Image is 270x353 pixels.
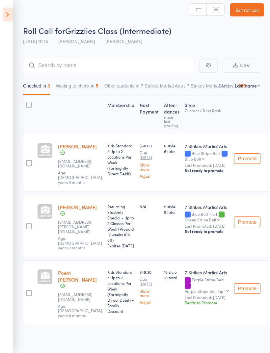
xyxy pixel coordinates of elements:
[161,98,182,131] div: Atten­dances
[185,163,229,167] small: Last Promoted: [DATE]
[219,82,233,89] label: Sort by
[23,25,65,36] span: Roll Call for
[58,292,101,302] small: gemmell_martin_stuart@hotmail.com
[58,235,102,250] span: Age: [DEMOGRAPHIC_DATA] years 2 months
[185,300,229,305] div: Ready to Promote
[185,277,229,293] div: Purple Stripe Belt
[23,58,194,73] input: Search by name
[140,150,159,160] small: Due [DATE]
[58,204,97,211] a: [PERSON_NAME]
[234,153,260,164] button: Promote
[164,148,179,154] span: 6 total
[234,283,260,294] button: Promote
[185,157,201,161] div: Blue Belt
[185,289,226,293] div: Purple Stripe Belt Tip 1
[105,38,142,44] span: [PERSON_NAME]
[185,224,229,228] small: Last Promoted: [DATE]
[96,83,98,88] div: 5
[140,174,159,178] a: Adjust
[140,289,159,297] a: Show more
[140,269,159,304] div: $49.30
[58,269,97,283] a: Poem [PERSON_NAME]
[164,115,179,128] div: since last grading
[107,243,134,248] div: Expires [DATE]
[107,204,134,248] div: Returning Students Special - Up to 2 Classes Per Week (Prepaid 12 weeks 10% off)
[47,83,50,88] div: 3
[185,212,229,222] div: Blue Belt Tip 1
[104,80,246,95] button: Other students in 7 Strikes Martial Arts / 7 Strikes Martial Arts - ...355
[140,204,159,209] div: N/A
[65,25,171,36] span: Grizzlies Class (Intermediate)
[185,217,216,222] div: Green Stripe Belt
[140,300,159,304] a: Adjust
[185,108,229,113] div: Current / Next Rank
[164,204,179,209] span: 5 style
[107,143,134,176] div: Kids Standard / Up to 2 Locations Per Week (Fortnightly Direct Debit)
[58,170,102,185] span: Age: [DEMOGRAPHIC_DATA] years 3 months
[185,229,229,234] div: Not ready to promote
[140,143,159,178] div: $58.00
[164,209,179,215] span: 5 total
[185,204,229,210] div: 7 Strikes Martial Arts
[58,220,101,234] small: emma.mckenna@gmail.com
[230,3,264,16] a: Exit roll call
[223,59,260,73] button: CSV
[140,163,159,171] a: Show more
[185,143,229,149] div: 7 Strikes Martial Arts
[58,38,95,44] span: [PERSON_NAME]
[105,98,137,131] div: Membership
[185,168,229,173] div: Not ready to promote
[23,80,50,95] button: Checked in3
[164,143,179,148] span: 6 style
[185,295,229,300] small: Last Promoted: [DATE]
[234,216,260,227] button: Promote
[164,269,179,275] span: 10 style
[23,38,48,44] span: [DATE] 10:15
[58,143,97,150] a: [PERSON_NAME]
[140,277,159,286] small: Due [DATE]
[58,159,101,168] small: Cat_lejero@outlook.com
[185,151,229,161] div: Blue Stripe Belt
[137,98,161,131] div: Next Payment
[235,82,257,89] div: Last name
[107,269,134,314] div: Kids Standard / Up to 2 Locations Per Week (Fortnightly Direct Debit) + Family Discount
[185,269,229,276] div: 7 Strikes Martial Arts
[164,275,179,280] span: 10 total
[56,80,98,95] button: Waiting to check in5
[182,98,231,131] div: Style
[58,303,102,318] span: Age: [DEMOGRAPHIC_DATA] years 8 months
